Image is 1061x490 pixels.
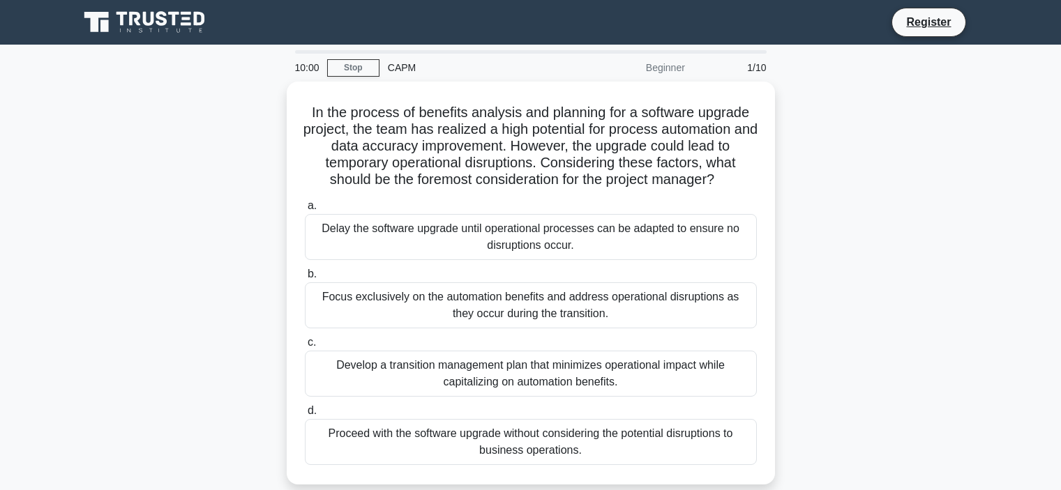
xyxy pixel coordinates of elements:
div: 1/10 [693,54,775,82]
span: a. [308,199,317,211]
h5: In the process of benefits analysis and planning for a software upgrade project, the team has rea... [303,104,758,189]
span: b. [308,268,317,280]
span: c. [308,336,316,348]
div: Proceed with the software upgrade without considering the potential disruptions to business opera... [305,419,757,465]
div: Focus exclusively on the automation benefits and address operational disruptions as they occur du... [305,282,757,328]
a: Stop [327,59,379,77]
div: Beginner [571,54,693,82]
div: 10:00 [287,54,327,82]
div: CAPM [379,54,571,82]
a: Register [898,13,959,31]
div: Develop a transition management plan that minimizes operational impact while capitalizing on auto... [305,351,757,397]
span: d. [308,404,317,416]
div: Delay the software upgrade until operational processes can be adapted to ensure no disruptions oc... [305,214,757,260]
